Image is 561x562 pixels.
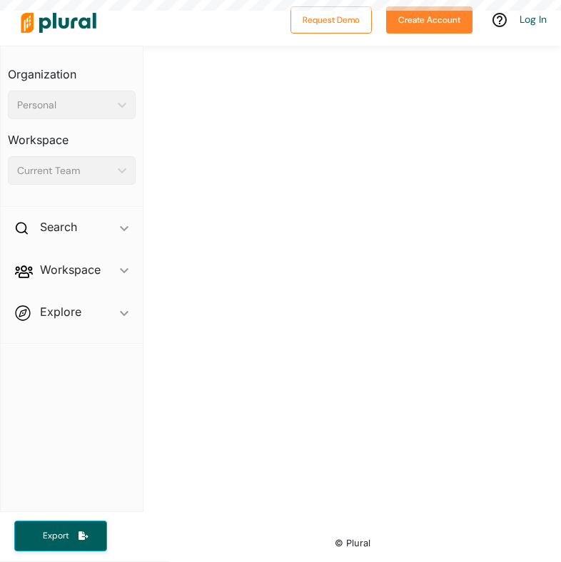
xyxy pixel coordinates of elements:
[8,53,136,85] h3: Organization
[40,219,77,235] h2: Search
[290,11,372,26] a: Request Demo
[386,6,472,34] button: Create Account
[520,13,547,26] a: Log In
[386,11,472,26] a: Create Account
[335,538,370,548] small: © Plural
[8,119,136,150] h3: Workspace
[14,521,107,551] button: Export
[33,530,79,542] span: Export
[17,163,112,178] div: Current Team
[290,6,372,34] button: Request Demo
[17,98,112,113] div: Personal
